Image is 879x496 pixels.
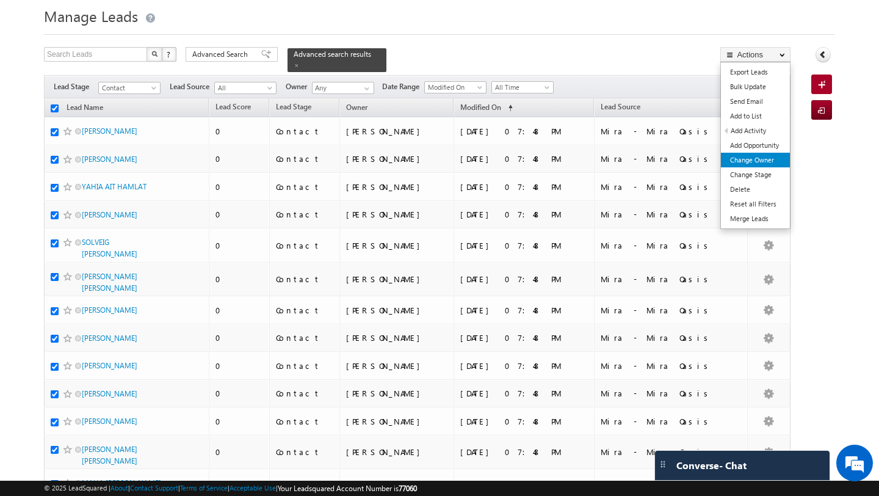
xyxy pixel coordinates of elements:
div: Contact [276,332,334,343]
div: Mira - Mira Oasis [601,447,742,458]
a: Delete [721,182,790,197]
span: Converse - Chat [676,460,747,471]
a: Lead Source [595,100,646,116]
div: Chat with us now [63,64,205,80]
div: [PERSON_NAME] [346,240,448,251]
span: Lead Source [170,81,214,92]
div: Contact [276,240,334,251]
a: SOLVEIG [PERSON_NAME] [82,238,137,258]
div: Contact [276,274,334,285]
input: Type to Search [312,82,374,94]
div: Contact [276,209,334,220]
div: Contact [276,181,334,192]
div: 0 [215,332,264,343]
img: Search [151,51,157,57]
div: [DATE] 07:48 PM [460,209,588,220]
div: Contact [276,416,334,427]
span: Modified On [460,103,501,112]
img: d_60004797649_company_0_60004797649 [21,64,51,80]
a: Send Email [721,94,790,109]
div: [DATE] 07:48 PM [460,240,588,251]
span: Lead Stage [276,102,311,111]
div: [DATE] 07:48 PM [460,181,588,192]
span: Date Range [382,81,424,92]
img: carter-drag [658,459,668,469]
div: 0 [215,240,264,251]
span: Manage Leads [44,6,138,26]
a: Change Owner [721,153,790,167]
div: Mira - Mira Oasis [601,388,742,399]
span: (sorted ascending) [503,103,513,113]
div: Mira - Mira Oasis [601,181,742,192]
span: © 2025 LeadSquared | | | | | [44,483,417,494]
a: [PERSON_NAME] [82,155,137,164]
div: [DATE] 07:48 PM [460,274,588,285]
span: Owner [286,81,312,92]
textarea: Type your message and hit 'Enter' [16,113,223,366]
div: Mira - Mira Oasis [601,240,742,251]
a: Reset all Filters [721,197,790,211]
div: Contact [276,153,334,164]
span: ? [167,49,172,59]
a: [PERSON_NAME] [82,417,137,426]
span: All Time [492,82,550,93]
div: 0 [215,274,264,285]
div: [PERSON_NAME] [346,126,448,137]
button: Actions [720,47,790,62]
div: [PERSON_NAME] [346,274,448,285]
a: Modified On (sorted ascending) [454,100,519,116]
div: 0 [215,126,264,137]
a: [PERSON_NAME] [82,334,137,343]
a: Add Activity [722,123,790,138]
div: Mira - Mira Oasis [601,360,742,371]
div: 0 [215,305,264,316]
a: [PERSON_NAME] [82,305,137,315]
span: Lead Score [215,102,251,111]
div: Mira - Mira Oasis [601,416,742,427]
div: Mira - Mira Oasis [601,332,742,343]
div: Contact [276,388,334,399]
div: [PERSON_NAME] [346,416,448,427]
a: Show All Items [358,82,373,95]
button: ? [162,47,176,62]
a: [PERSON_NAME] [PERSON_NAME] [82,272,137,293]
span: Lead Source [601,102,640,111]
div: 0 [215,360,264,371]
div: Contact [276,126,334,137]
div: Mira - Mira Oasis [601,153,742,164]
a: Terms of Service [180,484,228,492]
a: Merge Leads [721,211,790,226]
div: [DATE] 07:48 PM [460,360,588,371]
a: Lead Score [209,100,257,116]
div: Mira - Mira Oasis [601,126,742,137]
div: [DATE] 07:48 PM [460,416,588,427]
div: [PERSON_NAME] [346,209,448,220]
div: 0 [215,447,264,458]
div: [PERSON_NAME] [346,447,448,458]
span: Advanced Search [192,49,251,60]
div: 0 [215,181,264,192]
div: Mira - Mira Oasis [601,274,742,285]
div: [DATE] 07:48 PM [460,305,588,316]
div: [PERSON_NAME] [346,388,448,399]
div: Mira - Mira Oasis [601,209,742,220]
div: 0 [215,209,264,220]
a: Lead Name [60,101,109,117]
span: Advanced search results [294,49,371,59]
a: Add Opportunity [721,138,790,153]
a: Bulk Update [721,79,790,94]
span: All [215,82,273,93]
div: Contact [276,305,334,316]
div: [DATE] 07:48 PM [460,388,588,399]
div: [PERSON_NAME] [346,360,448,371]
div: [DATE] 07:48 PM [460,447,588,458]
a: About [110,484,128,492]
span: Contact [99,82,157,93]
a: [PERSON_NAME] [82,210,137,219]
a: [PERSON_NAME] [82,126,137,136]
div: Mira - Mira Oasis [601,305,742,316]
a: Contact [98,82,161,94]
a: Export Leads [721,65,790,79]
div: Minimize live chat window [200,6,230,35]
div: [DATE] 07:48 PM [460,126,588,137]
